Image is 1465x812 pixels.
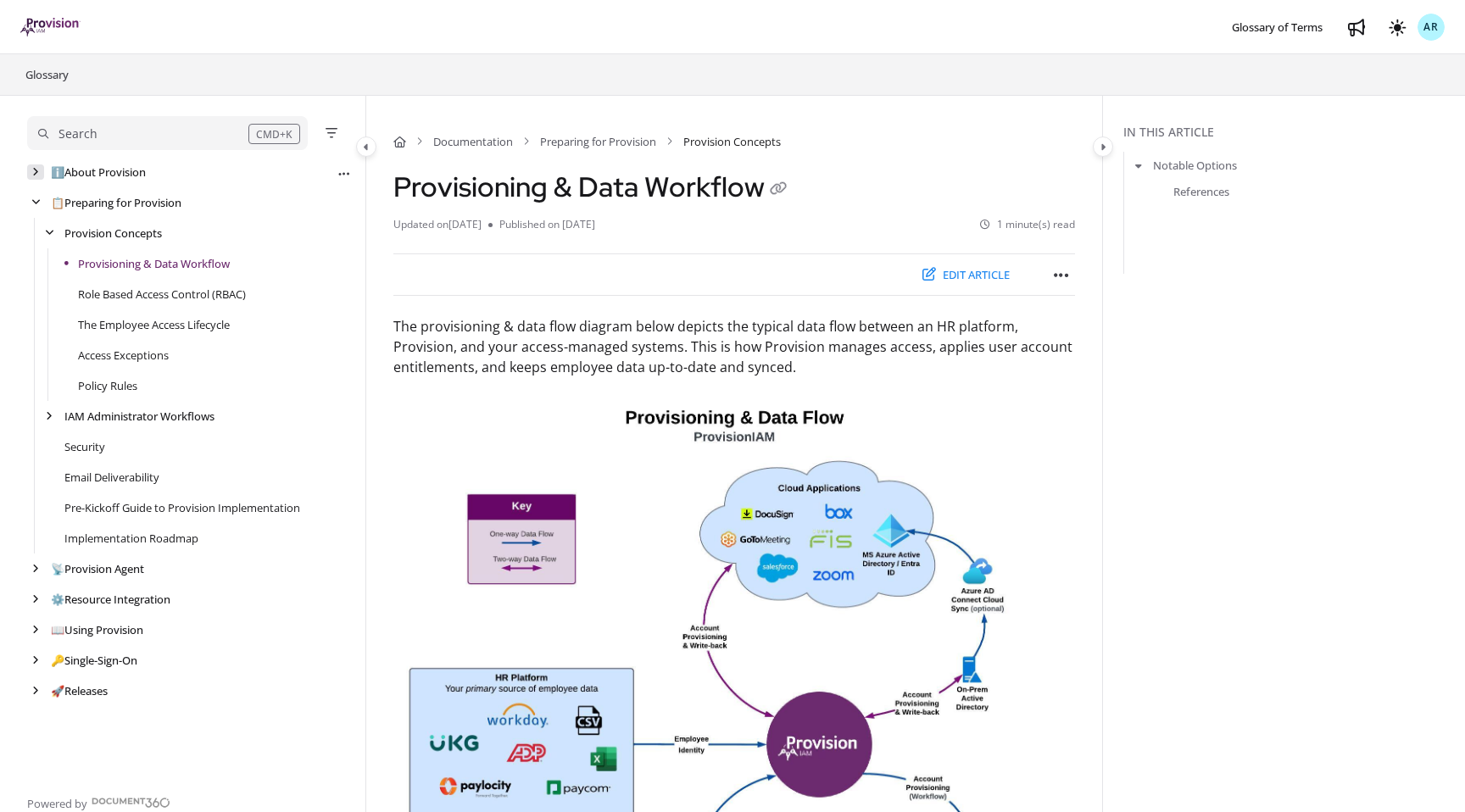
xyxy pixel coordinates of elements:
[51,622,64,637] span: 📖
[41,225,58,242] div: arrow
[393,133,406,150] a: Home
[1153,157,1237,174] a: Notable Options
[51,164,146,181] a: About Provision
[58,125,97,143] div: Search
[356,136,376,157] button: Category toggle
[51,621,143,638] a: Using Provision
[78,347,169,364] a: Access Exceptions
[683,133,781,150] span: Provision Concepts
[911,261,1021,289] button: Edit article
[393,316,1075,377] p: The provisioning & data flow diagram below depicts the typical data flow between an HR platform, ...
[51,194,181,211] a: Preparing for Provision
[1343,14,1370,41] a: Whats new
[20,18,81,36] img: brand logo
[540,133,656,150] a: Preparing for Provision
[41,409,58,425] div: arrow
[248,124,300,144] div: CMD+K
[51,164,64,180] span: ℹ️
[1232,19,1323,35] span: Glossary of Terms
[51,682,108,699] a: Releases
[64,438,105,455] a: Security
[27,164,44,181] div: arrow
[78,286,246,303] a: Role Based Access Control (RBAC)
[765,176,792,203] button: Copy link of Provisioning & Data Workflow
[78,255,230,272] a: Provisioning & Data Workflow
[1418,14,1445,41] button: AR
[78,377,137,394] a: Policy Rules
[1048,261,1075,288] button: Article more options
[51,591,170,608] a: Resource Integration
[51,561,64,576] span: 📡
[51,652,137,669] a: Single-Sign-On
[488,217,595,233] li: Published on [DATE]
[27,195,44,211] div: arrow
[1131,156,1146,175] button: arrow
[24,64,70,85] a: Glossary
[64,530,198,547] a: Implementation Roadmap
[51,592,64,607] span: ⚙️
[27,561,44,577] div: arrow
[27,795,87,812] span: Powered by
[27,653,44,669] div: arrow
[64,469,159,486] a: Email Deliverability
[1173,183,1229,200] a: References
[27,622,44,638] div: arrow
[78,316,230,333] a: The Employee Access Lifecycle
[64,408,214,425] a: IAM Administrator Workflows
[92,798,170,808] img: Document360
[433,133,513,150] a: Documentation
[1093,136,1113,157] button: Category toggle
[27,592,44,608] div: arrow
[393,170,792,203] h1: Provisioning & Data Workflow
[393,217,488,233] li: Updated on [DATE]
[27,683,44,699] div: arrow
[980,217,1075,233] li: 1 minute(s) read
[27,792,170,812] a: Powered by Document360 - opens in a new tab
[335,163,352,181] div: More options
[335,164,352,181] button: Article more options
[1384,14,1411,41] button: Theme options
[64,225,162,242] a: Provision Concepts
[51,683,64,698] span: 🚀
[51,653,64,668] span: 🔑
[64,499,300,516] a: Pre-Kickoff Guide to Provision Implementation
[1423,19,1439,36] span: AR
[20,18,81,37] a: Project logo
[27,116,308,150] button: Search
[51,195,64,210] span: 📋
[1123,123,1458,142] div: In this article
[51,560,144,577] a: Provision Agent
[321,123,342,143] button: Filter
